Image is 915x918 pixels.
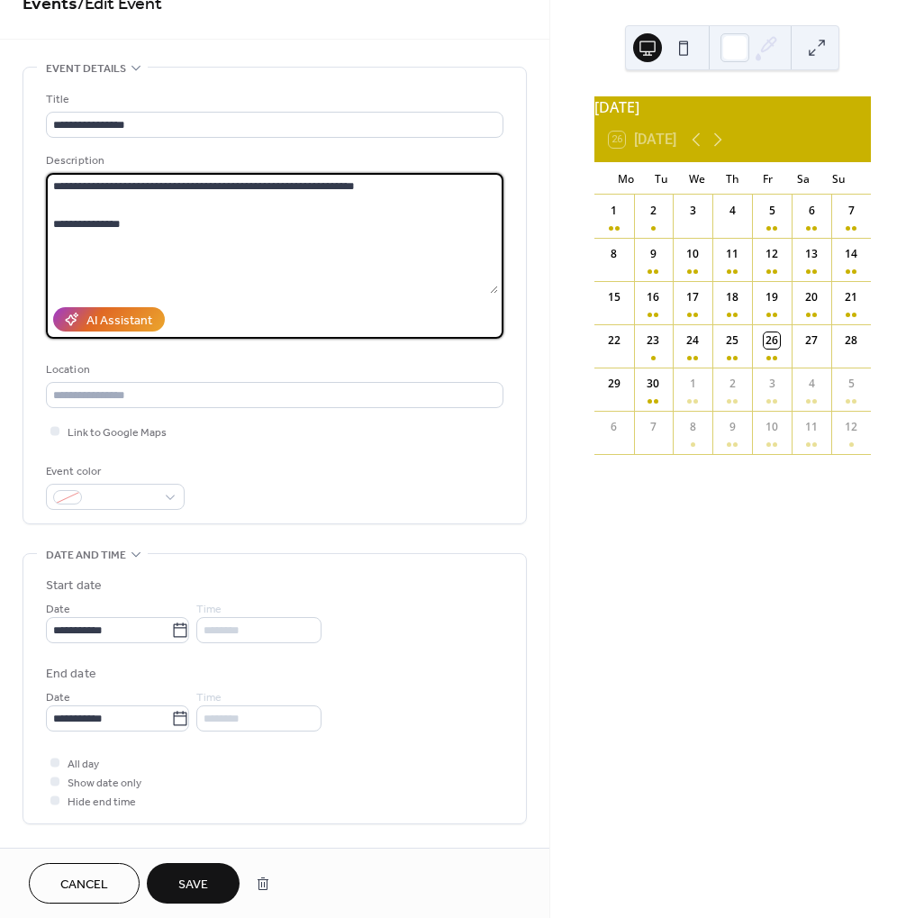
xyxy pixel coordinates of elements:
div: 20 [803,289,820,305]
span: Cancel [60,876,108,895]
div: 8 [606,246,622,262]
div: 4 [724,203,740,219]
div: 27 [803,332,820,349]
div: 28 [843,332,859,349]
button: AI Assistant [53,307,165,332]
span: Link to Google Maps [68,423,167,442]
div: 6 [606,419,622,435]
div: 13 [803,246,820,262]
div: 17 [684,289,701,305]
div: 18 [724,289,740,305]
span: Date and time [46,546,126,565]
div: 14 [843,246,859,262]
div: Th [715,162,750,195]
div: 3 [684,203,701,219]
div: 7 [645,419,661,435]
div: 9 [645,246,661,262]
div: 1 [606,203,622,219]
div: [DATE] [594,96,871,118]
span: Hide end time [68,793,136,812]
div: Mo [609,162,644,195]
div: 5 [843,376,859,392]
div: 15 [606,289,622,305]
span: Time [196,688,222,707]
span: Date [46,688,70,707]
div: 2 [724,376,740,392]
div: Fr [750,162,785,195]
div: Location [46,360,500,379]
div: Event color [46,462,181,481]
span: Date [46,600,70,619]
button: Cancel [29,863,140,904]
div: End date [46,665,96,684]
div: 26 [764,332,780,349]
div: 10 [764,419,780,435]
span: Show date only [68,774,141,793]
div: Start date [46,577,102,595]
div: 16 [645,289,661,305]
div: 5 [764,203,780,219]
div: Su [821,162,856,195]
div: 29 [606,376,622,392]
button: Save [147,863,240,904]
div: 11 [803,419,820,435]
span: Event details [46,59,126,78]
div: AI Assistant [86,312,152,331]
span: Save [178,876,208,895]
div: Tu [644,162,679,195]
div: Title [46,90,500,109]
div: 4 [803,376,820,392]
div: 12 [764,246,780,262]
div: 19 [764,289,780,305]
div: 3 [764,376,780,392]
div: 23 [645,332,661,349]
div: 22 [606,332,622,349]
div: 25 [724,332,740,349]
div: 24 [684,332,701,349]
div: 6 [803,203,820,219]
div: 11 [724,246,740,262]
div: Sa [785,162,820,195]
div: 8 [684,419,701,435]
div: 10 [684,246,701,262]
div: 30 [645,376,661,392]
div: Description [46,151,500,170]
div: 2 [645,203,661,219]
div: 21 [843,289,859,305]
span: Time [196,600,222,619]
div: 7 [843,203,859,219]
span: Recurring event [46,846,141,865]
div: 12 [843,419,859,435]
div: 1 [684,376,701,392]
span: All day [68,755,99,774]
div: 9 [724,419,740,435]
div: We [679,162,714,195]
